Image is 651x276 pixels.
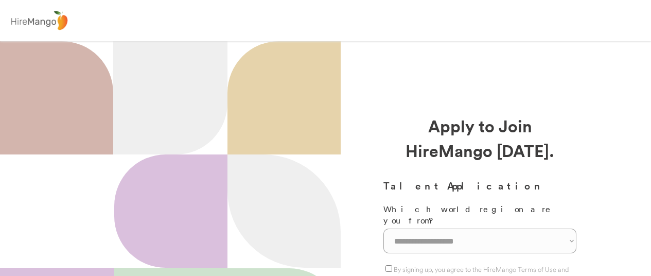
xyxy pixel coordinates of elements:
img: yH5BAEAAAAALAAAAAABAAEAAAIBRAA7 [238,51,341,154]
div: Which world region are you from? [383,203,576,227]
img: yH5BAEAAAAALAAAAAABAAEAAAIBRAA7 [2,41,102,154]
img: yH5BAEAAAAALAAAAAABAAEAAAIBRAA7 [238,50,256,78]
div: Apply to Join HireMango [DATE]. [383,113,576,163]
img: logo%20-%20hiremango%20gray.png [8,9,71,33]
img: yH5BAEAAAAALAAAAAABAAEAAAIBRAA7 [1,154,114,268]
h3: Talent Application [383,178,576,193]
